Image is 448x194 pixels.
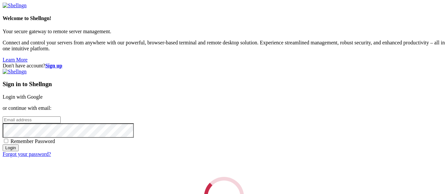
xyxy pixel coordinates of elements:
[3,40,445,52] p: Connect and control your servers from anywhere with our powerful, browser-based terminal and remo...
[3,57,28,62] a: Learn More
[3,144,19,151] input: Login
[3,94,43,100] a: Login with Google
[3,69,27,75] img: Shellngn
[3,29,445,35] p: Your secure gateway to remote server management.
[3,15,445,21] h4: Welcome to Shellngn!
[45,63,62,68] a: Sign up
[3,3,27,9] img: Shellngn
[4,139,8,143] input: Remember Password
[3,63,445,69] div: Don't have account?
[10,138,55,144] span: Remember Password
[3,116,61,123] input: Email address
[3,105,445,111] p: or continue with email:
[3,81,445,88] h3: Sign in to Shellngn
[3,151,51,157] a: Forgot your password?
